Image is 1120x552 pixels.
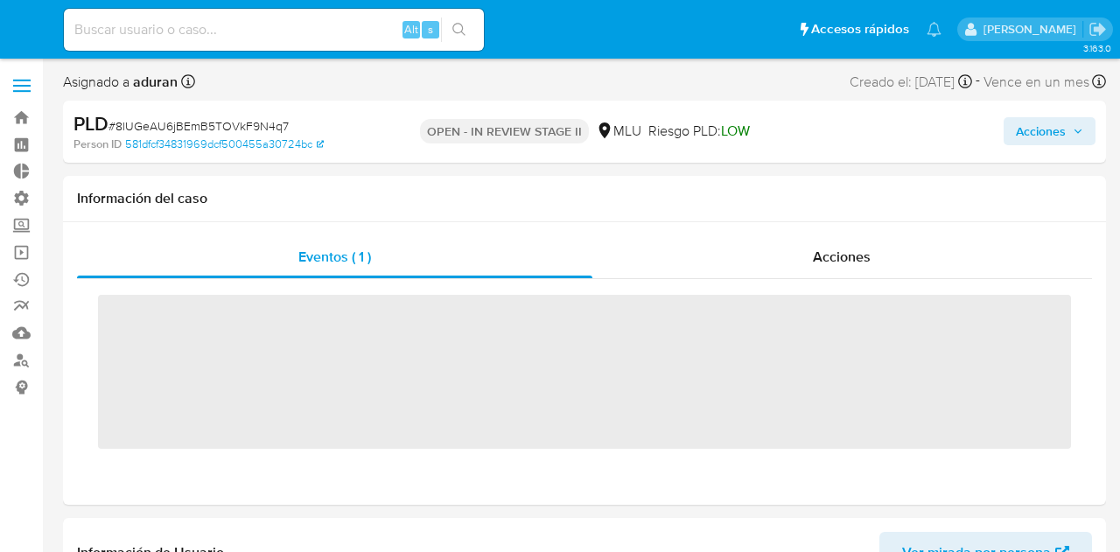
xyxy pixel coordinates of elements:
[648,122,750,141] span: Riesgo PLD:
[428,21,433,38] span: s
[811,20,909,38] span: Accesos rápidos
[73,109,108,137] b: PLD
[108,117,289,135] span: # 8lUGeAU6jBEmB5TOVkF9N4q7
[927,22,941,37] a: Notificaciones
[125,136,324,152] a: 581dfcf34831969dcf500455a30724bc
[98,295,1071,449] span: ‌
[1088,20,1107,38] a: Salir
[64,18,484,41] input: Buscar usuario o caso...
[721,121,750,141] span: LOW
[404,21,418,38] span: Alt
[813,247,871,267] span: Acciones
[129,72,178,92] b: aduran
[596,122,641,141] div: MLU
[420,119,589,143] p: OPEN - IN REVIEW STAGE II
[976,70,980,94] span: -
[77,190,1092,207] h1: Información del caso
[441,17,477,42] button: search-icon
[73,136,122,152] b: Person ID
[63,73,178,92] span: Asignado a
[1004,117,1095,145] button: Acciones
[983,21,1082,38] p: agustin.duran@mercadolibre.com
[850,70,972,94] div: Creado el: [DATE]
[1016,117,1066,145] span: Acciones
[983,73,1089,92] span: Vence en un mes
[298,247,371,267] span: Eventos ( 1 )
